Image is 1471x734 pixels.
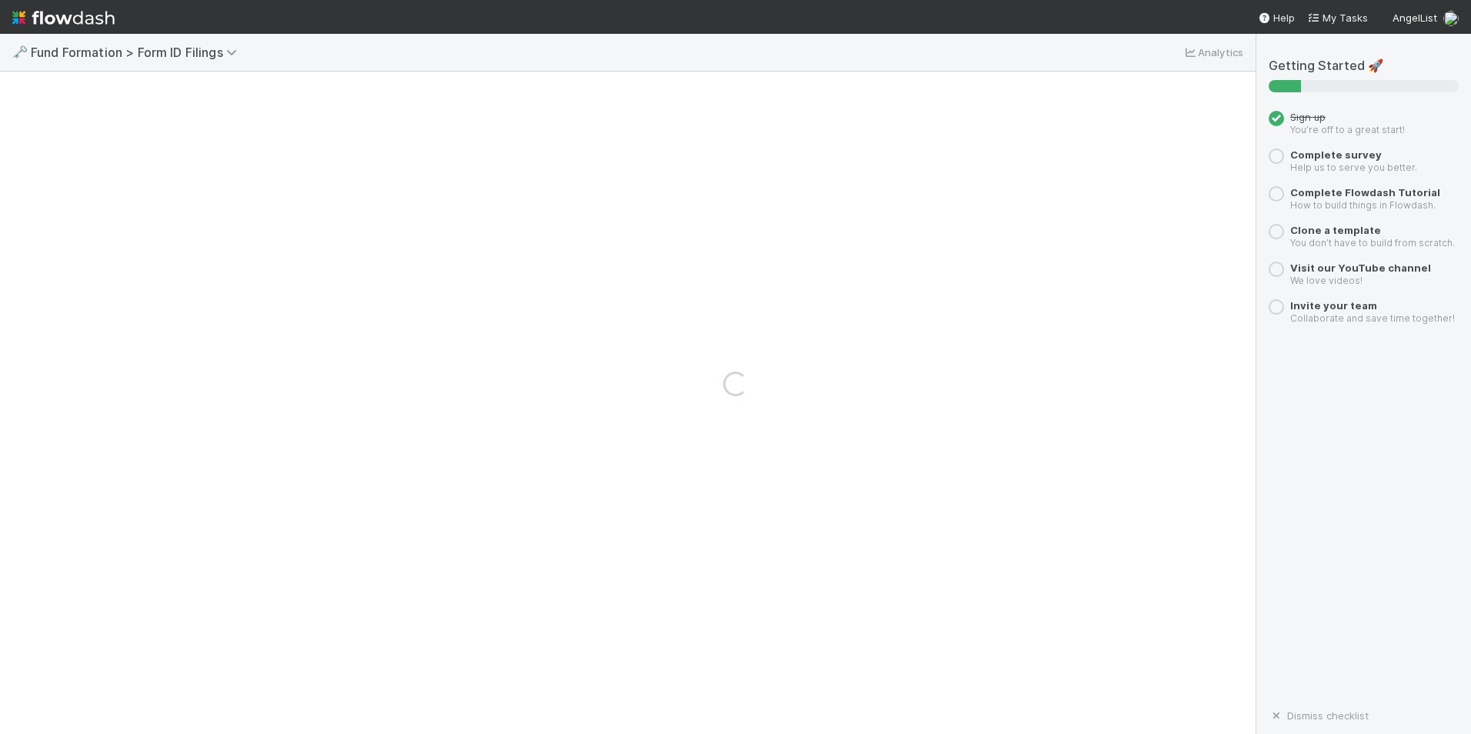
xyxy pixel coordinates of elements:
img: logo-inverted-e16ddd16eac7371096b0.svg [12,5,115,31]
a: My Tasks [1307,10,1368,25]
img: avatar_7d33b4c2-6dd7-4bf3-9761-6f087fa0f5c6.png [1443,11,1459,26]
span: AngelList [1393,12,1437,24]
div: Help [1258,10,1295,25]
span: My Tasks [1307,12,1368,24]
